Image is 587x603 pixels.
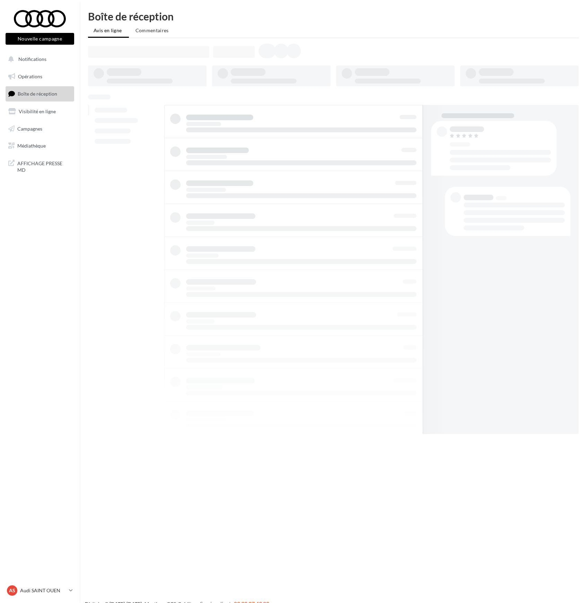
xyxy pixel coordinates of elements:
[18,56,46,62] span: Notifications
[4,122,76,136] a: Campagnes
[17,125,42,131] span: Campagnes
[4,139,76,153] a: Médiathèque
[4,104,76,119] a: Visibilité en ligne
[17,159,71,174] span: AFFICHAGE PRESSE MD
[6,584,74,597] a: AS Audi SAINT OUEN
[17,143,46,149] span: Médiathèque
[4,156,76,176] a: AFFICHAGE PRESSE MD
[4,52,73,66] button: Notifications
[135,27,169,33] span: Commentaires
[19,108,56,114] span: Visibilité en ligne
[18,91,57,97] span: Boîte de réception
[88,11,579,21] div: Boîte de réception
[6,33,74,45] button: Nouvelle campagne
[20,587,66,594] p: Audi SAINT OUEN
[4,86,76,101] a: Boîte de réception
[9,587,15,594] span: AS
[4,69,76,84] a: Opérations
[18,73,42,79] span: Opérations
